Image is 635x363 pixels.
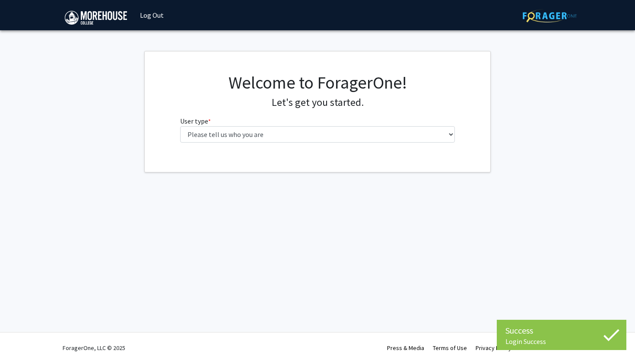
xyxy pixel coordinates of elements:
[180,72,455,93] h1: Welcome to ForagerOne!
[180,96,455,109] h4: Let's get you started.
[65,11,127,25] img: Morehouse College Logo
[505,337,618,346] div: Login Success
[476,344,511,352] a: Privacy Policy
[63,333,125,363] div: ForagerOne, LLC © 2025
[180,116,211,126] label: User type
[433,344,467,352] a: Terms of Use
[523,9,577,22] img: ForagerOne Logo
[505,324,618,337] div: Success
[387,344,424,352] a: Press & Media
